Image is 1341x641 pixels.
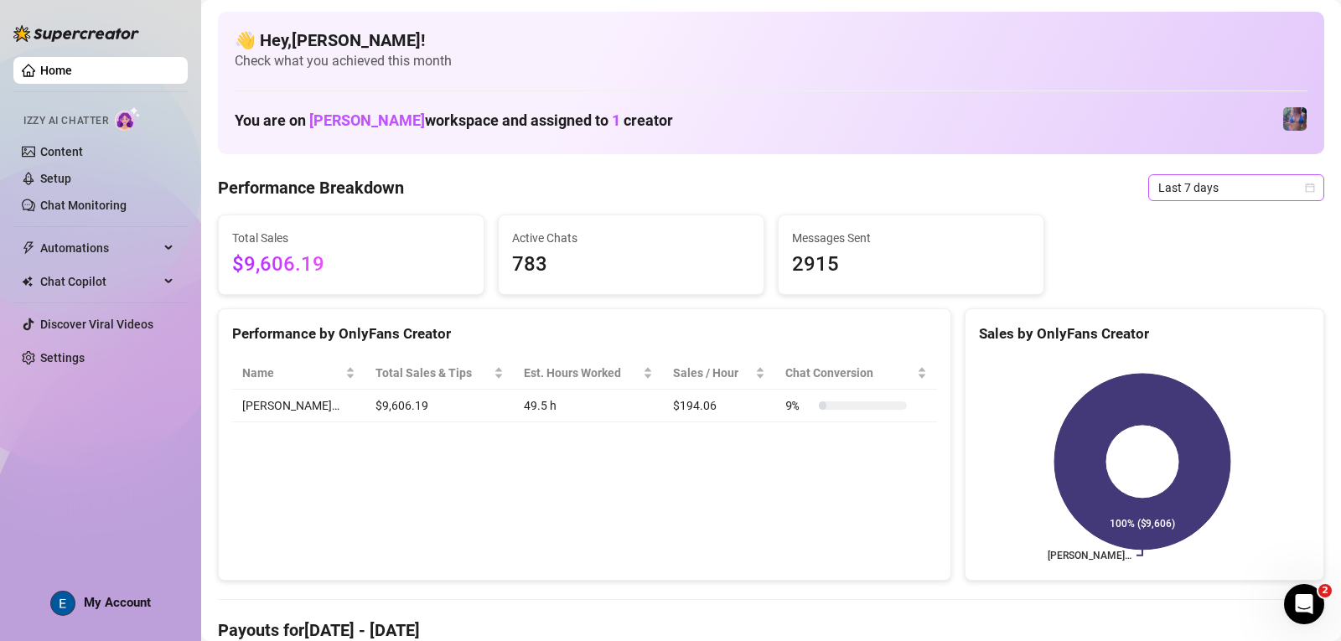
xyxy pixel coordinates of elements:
div: Est. Hours Worked [524,364,639,382]
th: Sales / Hour [663,357,775,390]
a: Settings [40,351,85,364]
span: Automations [40,235,159,261]
h4: Performance Breakdown [218,176,404,199]
span: 9 % [785,396,812,415]
a: Content [40,145,83,158]
span: Total Sales [232,229,470,247]
td: $9,606.19 [365,390,514,422]
span: $9,606.19 [232,249,470,281]
td: $194.06 [663,390,775,422]
div: Performance by OnlyFans Creator [232,323,937,345]
span: 1 [612,111,620,129]
span: thunderbolt [22,241,35,255]
a: Home [40,64,72,77]
span: calendar [1305,183,1315,193]
h1: You are on workspace and assigned to creator [235,111,673,130]
th: Total Sales & Tips [365,357,514,390]
span: Sales / Hour [673,364,752,382]
h4: 👋 Hey, [PERSON_NAME] ! [235,28,1307,52]
span: Check what you achieved this month [235,52,1307,70]
span: [PERSON_NAME] [309,111,425,129]
span: Active Chats [512,229,750,247]
iframe: Intercom live chat [1284,584,1324,624]
img: ACg8ocLcPRSDFD1_FgQTWMGHesrdCMFi59PFqVtBfnK-VGsPLWuquQ=s96-c [51,592,75,615]
span: Messages Sent [792,229,1030,247]
td: 49.5 h [514,390,663,422]
span: My Account [84,595,151,610]
th: Name [232,357,365,390]
span: Chat Copilot [40,268,159,295]
span: 783 [512,249,750,281]
a: Discover Viral Videos [40,318,153,331]
span: 2 [1318,584,1332,597]
td: [PERSON_NAME]… [232,390,365,422]
span: Total Sales & Tips [375,364,490,382]
img: Chat Copilot [22,276,33,287]
img: logo-BBDzfeDw.svg [13,25,139,42]
img: Jaylie [1283,107,1307,131]
a: Chat Monitoring [40,199,127,212]
span: Last 7 days [1158,175,1314,200]
span: Chat Conversion [785,364,914,382]
span: 2915 [792,249,1030,281]
img: AI Chatter [115,106,141,131]
span: Izzy AI Chatter [23,113,108,129]
span: Name [242,364,342,382]
text: [PERSON_NAME]… [1048,550,1131,561]
a: Setup [40,172,71,185]
div: Sales by OnlyFans Creator [979,323,1310,345]
th: Chat Conversion [775,357,937,390]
